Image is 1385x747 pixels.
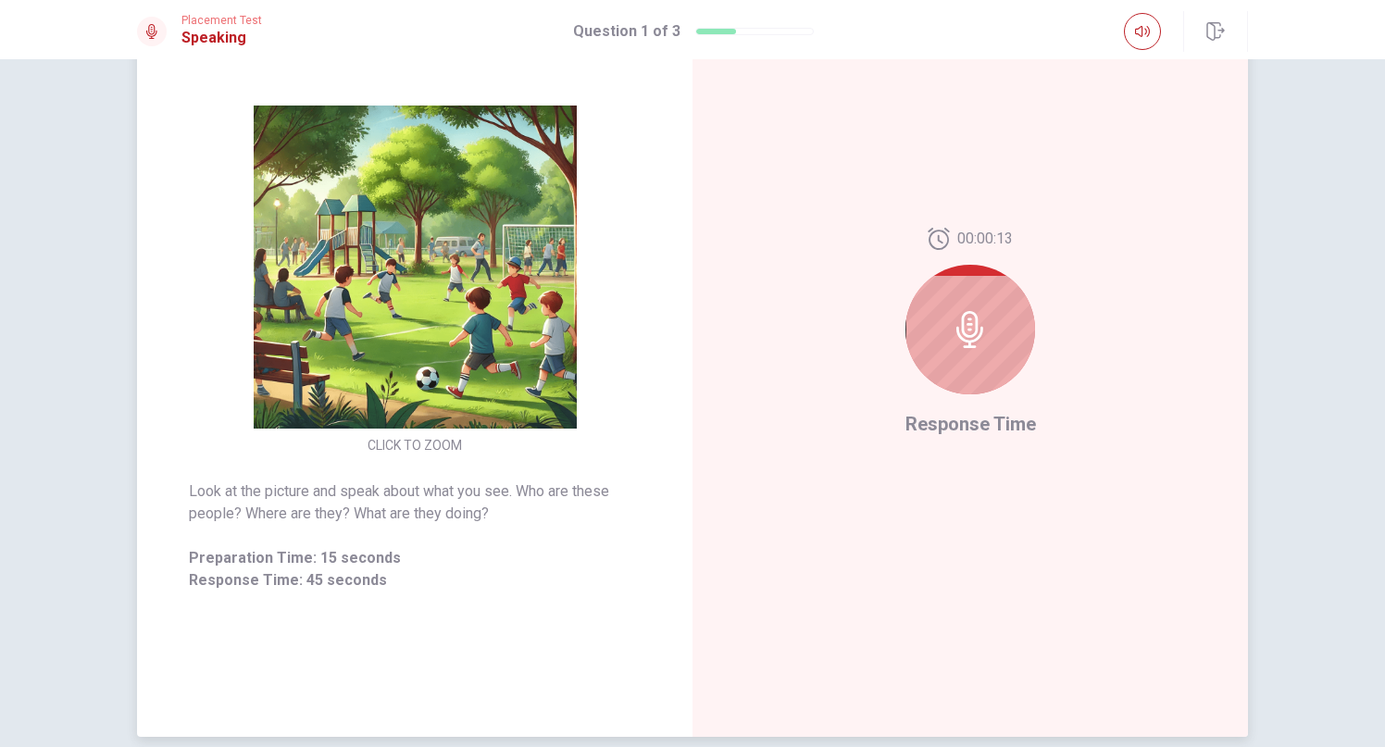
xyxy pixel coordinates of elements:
[189,480,641,525] span: Look at the picture and speak about what you see. Who are these people? Where are they? What are ...
[360,432,469,458] button: CLICK TO ZOOM
[573,20,680,43] h1: Question 1 of 3
[237,106,593,429] img: [object Object]
[189,569,641,591] span: Response Time: 45 seconds
[189,547,641,569] span: Preparation Time: 15 seconds
[957,228,1013,250] span: 00:00:13
[181,27,262,49] h1: Speaking
[905,413,1036,435] span: Response Time
[181,14,262,27] span: Placement Test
